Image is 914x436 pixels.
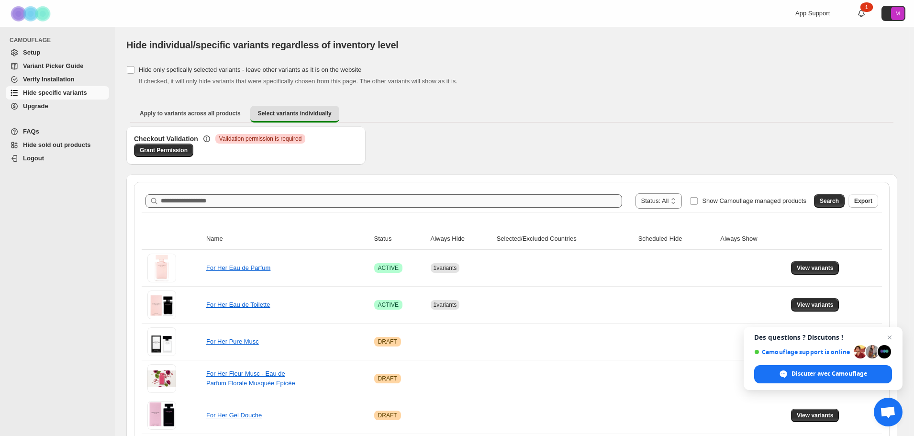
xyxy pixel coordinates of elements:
a: Variant Picker Guide [6,59,109,73]
a: FAQs [6,125,109,138]
button: Select variants individually [250,106,339,123]
button: View variants [791,298,839,312]
span: Hide specific variants [23,89,87,96]
img: For Her Gel Douche [147,401,176,430]
span: Hide individual/specific variants regardless of inventory level [126,40,399,50]
span: Logout [23,155,44,162]
span: Upgrade [23,102,48,110]
button: Apply to variants across all products [132,106,248,121]
th: Always Show [717,228,788,250]
a: For Her Eau de Toilette [206,301,270,308]
span: Grant Permission [140,146,188,154]
a: For Her Gel Douche [206,412,262,419]
span: Hide sold out products [23,141,91,148]
a: For Her Pure Musc [206,338,259,345]
button: Export [848,194,878,208]
span: Export [854,197,872,205]
span: Verify Installation [23,76,75,83]
span: Variant Picker Guide [23,62,83,69]
span: 1 variants [434,302,457,308]
div: Ouvrir le chat [874,398,903,426]
h3: Checkout Validation [134,134,198,144]
span: Fermer le chat [884,332,895,343]
span: View variants [797,301,834,309]
span: ACTIVE [378,301,399,309]
span: Camouflage support is online [754,348,850,356]
span: Discuter avec Camouflage [791,369,867,378]
span: DRAFT [378,412,397,419]
a: Verify Installation [6,73,109,86]
span: Setup [23,49,40,56]
span: Select variants individually [258,110,332,117]
span: 1 variants [434,265,457,271]
button: View variants [791,261,839,275]
span: If checked, it will only hide variants that were specifically chosen from this page. The other va... [139,78,457,85]
a: Setup [6,46,109,59]
a: Hide sold out products [6,138,109,152]
button: Search [814,194,845,208]
th: Status [371,228,428,250]
a: Grant Permission [134,144,193,157]
div: Discuter avec Camouflage [754,365,892,383]
span: Hide only spefically selected variants - leave other variants as it is on the website [139,66,361,73]
th: Scheduled Hide [635,228,718,250]
button: Avatar with initials M [881,6,905,21]
a: Hide specific variants [6,86,109,100]
button: View variants [791,409,839,422]
a: Upgrade [6,100,109,113]
span: Search [820,197,839,205]
span: Show Camouflage managed products [702,197,806,204]
img: For Her Eau de Parfum [147,254,176,282]
span: FAQs [23,128,39,135]
img: Camouflage [8,0,56,27]
span: Validation permission is required [219,135,302,143]
span: ACTIVE [378,264,399,272]
a: 1 [857,9,866,18]
text: M [895,11,900,16]
th: Always Hide [428,228,494,250]
span: Des questions ? Discutons ! [754,334,892,341]
img: For Her Pure Musc [147,327,176,356]
a: For Her Eau de Parfum [206,264,270,271]
th: Name [203,228,371,250]
span: App Support [795,10,830,17]
span: Avatar with initials M [891,7,904,20]
th: Selected/Excluded Countries [494,228,635,250]
a: Logout [6,152,109,165]
img: For Her Eau de Toilette [147,291,176,319]
span: View variants [797,412,834,419]
span: Apply to variants across all products [140,110,241,117]
span: DRAFT [378,338,397,346]
span: CAMOUFLAGE [10,36,110,44]
div: 1 [860,2,873,12]
span: View variants [797,264,834,272]
a: For Her Fleur Musc - Eau de Parfum Florale Musquée Epicée [206,370,295,387]
span: DRAFT [378,375,397,382]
